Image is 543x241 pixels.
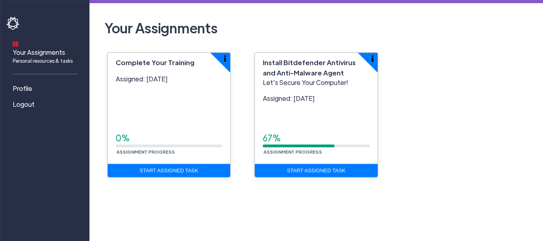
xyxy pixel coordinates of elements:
[6,81,86,96] a: Profile
[6,17,21,30] img: havoc-shield-logo-white.png
[13,100,35,109] span: Logout
[13,48,73,64] span: Your Assignments
[6,36,86,67] a: Your AssignmentsPersonal resources & tasks
[6,96,86,112] a: Logout
[224,55,227,62] img: info-icon.svg
[255,164,377,177] a: Start Assigned Task
[116,58,194,67] span: Complete Your Training
[13,57,73,64] span: Personal resources & tasks
[101,16,531,40] h2: Your Assignments
[263,58,356,77] span: Install Bitdefender Antivirus and Anti-Malware Agent
[263,78,369,87] p: Let's Secure Your Computer!
[13,41,18,47] img: dashboard-icon.svg
[116,74,222,84] p: Assigned: [DATE]
[116,132,222,145] div: 0%
[263,132,369,145] div: 67%
[371,55,374,62] img: info-icon.svg
[263,94,369,103] p: Assigned: [DATE]
[116,149,176,154] small: Assignment Progress
[13,84,32,93] span: Profile
[263,149,323,154] small: Assignment Progress
[108,164,230,177] a: Start Assigned Task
